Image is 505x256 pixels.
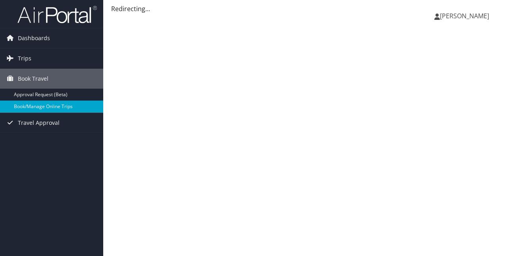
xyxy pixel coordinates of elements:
span: Book Travel [18,69,48,89]
img: airportal-logo.png [17,5,97,24]
span: Dashboards [18,28,50,48]
a: [PERSON_NAME] [434,4,497,28]
span: Trips [18,48,31,68]
span: Travel Approval [18,113,60,133]
span: [PERSON_NAME] [440,12,489,20]
div: Redirecting... [111,4,497,14]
